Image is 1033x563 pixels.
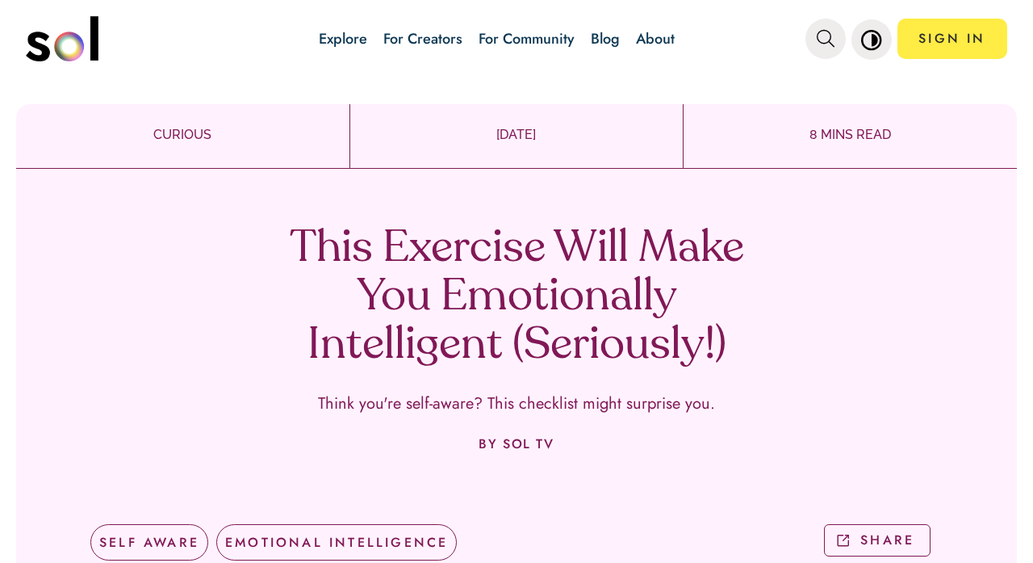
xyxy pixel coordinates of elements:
[383,28,462,49] a: For Creators
[26,11,1007,67] nav: main navigation
[278,225,755,371] h1: This Exercise Will Make You Emotionally Intelligent (Seriously!)
[897,19,1007,59] a: SIGN IN
[684,125,1017,145] p: 8 MINS READ
[216,524,457,561] div: EMOTIONAL INTELLIGENCE
[26,16,98,61] img: logo
[350,125,684,145] p: [DATE]
[636,28,675,49] a: About
[479,28,575,49] a: For Community
[591,28,620,49] a: Blog
[319,28,367,49] a: Explore
[479,437,554,452] p: BY SOL TV
[318,395,715,413] p: Think you're self-aware? This checklist might surprise you.
[860,531,914,549] p: SHARE
[16,125,349,145] p: CURIOUS
[824,524,931,557] button: SHARE
[90,524,208,561] div: SELF AWARE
